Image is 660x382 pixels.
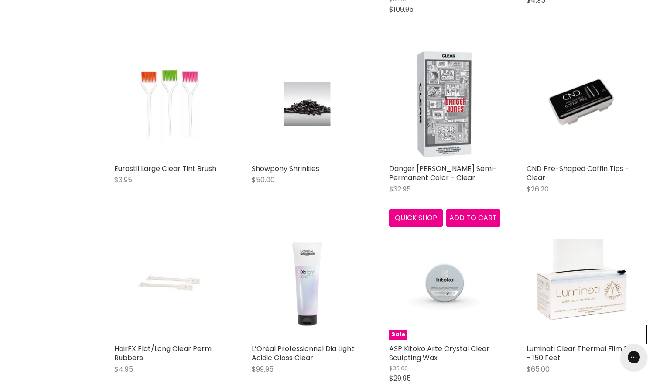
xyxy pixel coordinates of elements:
[527,229,638,340] a: Luminati Clear Thermal Film Roll - 150 Feet
[114,229,226,340] a: HairFX Flat/Long Clear Perm Rubbers
[252,229,363,340] img: L’Oréal Professionnel Dia Light Acidic Gloss Clear
[446,209,500,227] button: Add to cart
[389,4,414,14] span: $109.95
[527,67,638,141] img: CND Pre-Shaped Coffin Tips - Clear
[114,364,133,374] span: $4.95
[527,164,629,183] a: CND Pre-Shaped Coffin Tips - Clear
[270,48,344,160] img: Showpony Shrinkies
[252,344,354,363] a: L’Oréal Professionnel Dia Light Acidic Gloss Clear
[252,175,275,185] span: $50.00
[389,364,408,372] span: $35.00
[527,364,550,374] span: $65.00
[389,344,489,363] a: ASP Kitoko Arte Crystal Clear Sculpting Wax
[252,164,319,174] a: Showpony Shrinkies
[252,364,274,374] span: $99.95
[616,341,651,373] iframe: Gorgias live chat messenger
[527,48,638,160] a: CND Pre-Shaped Coffin Tips - Clear
[527,184,549,194] span: $26.20
[114,48,226,160] img: Eurostil Large Clear Tint Brush
[407,229,482,340] img: ASP Kitoko Arte Crystal Clear Sculpting Wax
[114,164,216,174] a: Eurostil Large Clear Tint Brush
[389,184,411,194] span: $32.95
[527,239,638,329] img: Luminati Clear Thermal Film Roll - 150 Feet
[389,164,497,183] a: Danger [PERSON_NAME] Semi-Permanent Color - Clear
[449,213,497,223] span: Add to cart
[389,229,500,340] a: ASP Kitoko Arte Crystal Clear Sculpting WaxSale
[114,175,132,185] span: $3.95
[114,344,212,363] a: HairFX Flat/Long Clear Perm Rubbers
[133,229,206,340] img: HairFX Flat/Long Clear Perm Rubbers
[389,330,407,340] span: Sale
[527,344,636,363] a: Luminati Clear Thermal Film Roll - 150 Feet
[389,48,500,160] img: Danger Jones Semi-Permanent Color - Clear
[252,48,363,160] a: Showpony Shrinkies
[389,209,443,227] button: Quick shop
